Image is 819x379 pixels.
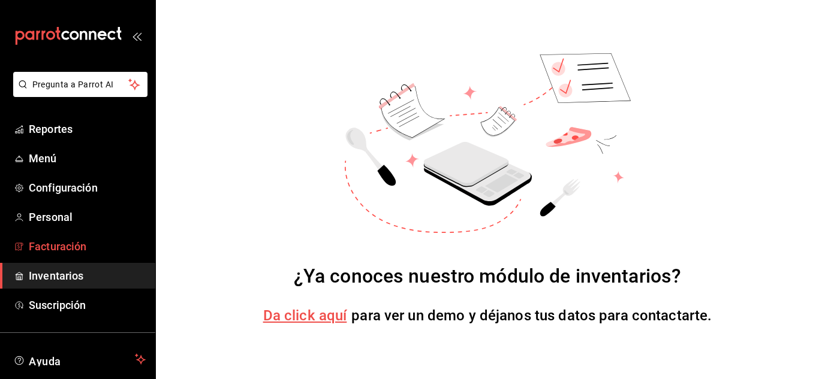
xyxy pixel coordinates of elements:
[29,238,146,254] span: Facturación
[29,150,146,166] span: Menú
[13,72,147,97] button: Pregunta a Parrot AI
[351,307,712,324] span: para ver un demo y déjanos tus datos para contactarte.
[29,268,146,284] span: Inventarios
[29,297,146,313] span: Suscripción
[29,121,146,137] span: Reportes
[29,180,146,196] span: Configuración
[263,307,347,324] a: Da click aquí
[8,87,147,99] a: Pregunta a Parrot AI
[32,78,129,91] span: Pregunta a Parrot AI
[132,31,141,41] button: open_drawer_menu
[294,262,682,290] div: ¿Ya conoces nuestro módulo de inventarios?
[29,209,146,225] span: Personal
[29,352,130,366] span: Ayuda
